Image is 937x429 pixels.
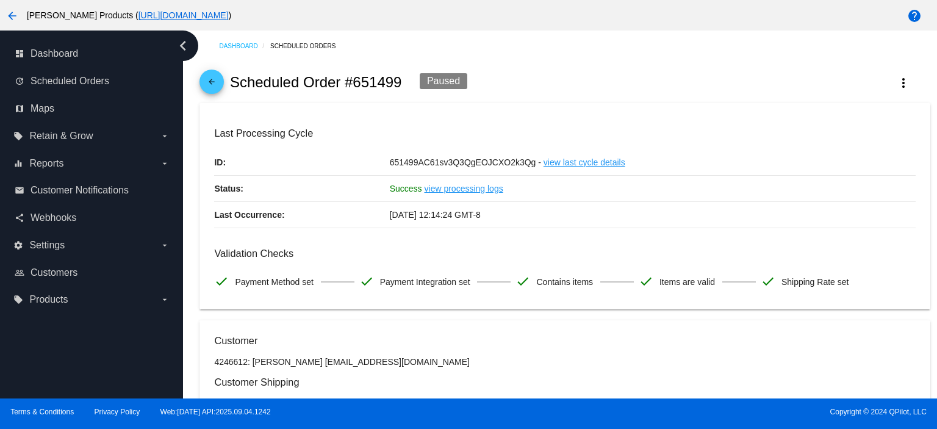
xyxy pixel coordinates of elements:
[15,76,24,86] i: update
[204,78,219,92] mat-icon: arrow_back
[214,335,915,347] h3: Customer
[15,99,170,118] a: map Maps
[781,269,849,295] span: Shipping Rate set
[15,44,170,63] a: dashboard Dashboard
[160,295,170,305] i: arrow_drop_down
[230,74,402,91] h2: Scheduled Order #651499
[214,150,389,175] p: ID:
[5,9,20,23] mat-icon: arrow_back
[479,408,927,416] span: Copyright © 2024 QPilot, LLC
[214,248,915,259] h3: Validation Checks
[31,267,77,278] span: Customers
[15,181,170,200] a: email Customer Notifications
[536,269,593,295] span: Contains items
[420,73,467,89] div: Paused
[13,131,23,141] i: local_offer
[219,37,270,56] a: Dashboard
[659,269,715,295] span: Items are valid
[10,408,74,416] a: Terms & Conditions
[235,269,313,295] span: Payment Method set
[160,131,170,141] i: arrow_drop_down
[15,71,170,91] a: update Scheduled Orders
[13,295,23,305] i: local_offer
[214,357,915,367] p: 4246612: [PERSON_NAME] [EMAIL_ADDRESS][DOMAIN_NAME]
[214,274,229,289] mat-icon: check
[27,10,231,20] span: [PERSON_NAME] Products ( )
[31,76,109,87] span: Scheduled Orders
[15,208,170,228] a: share Webhooks
[425,176,503,201] a: view processing logs
[907,9,922,23] mat-icon: help
[359,274,374,289] mat-icon: check
[390,157,541,167] span: 651499AC61sv3Q3QgEOJCXO2k3Qg -
[390,184,422,193] span: Success
[639,274,653,289] mat-icon: check
[761,274,775,289] mat-icon: check
[31,212,76,223] span: Webhooks
[15,268,24,278] i: people_outline
[15,263,170,283] a: people_outline Customers
[15,49,24,59] i: dashboard
[31,48,78,59] span: Dashboard
[15,104,24,114] i: map
[390,210,481,220] span: [DATE] 12:14:24 GMT-8
[15,213,24,223] i: share
[95,408,140,416] a: Privacy Policy
[380,269,470,295] span: Payment Integration set
[29,294,68,305] span: Products
[173,36,193,56] i: chevron_left
[160,240,170,250] i: arrow_drop_down
[31,185,129,196] span: Customer Notifications
[515,274,530,289] mat-icon: check
[29,131,93,142] span: Retain & Grow
[15,186,24,195] i: email
[544,150,625,175] a: view last cycle details
[29,240,65,251] span: Settings
[214,202,389,228] p: Last Occurrence:
[160,408,271,416] a: Web:[DATE] API:2025.09.04.1242
[214,128,915,139] h3: Last Processing Cycle
[13,159,23,168] i: equalizer
[214,377,915,388] h3: Customer Shipping
[13,240,23,250] i: settings
[138,10,229,20] a: [URL][DOMAIN_NAME]
[160,159,170,168] i: arrow_drop_down
[29,158,63,169] span: Reports
[270,37,346,56] a: Scheduled Orders
[896,76,911,90] mat-icon: more_vert
[31,103,54,114] span: Maps
[214,176,389,201] p: Status:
